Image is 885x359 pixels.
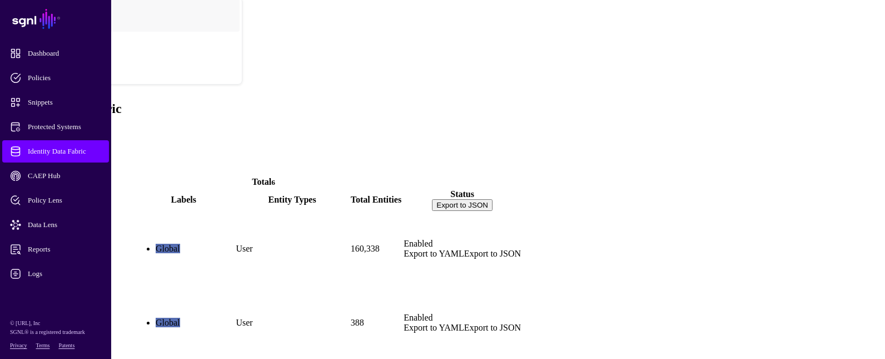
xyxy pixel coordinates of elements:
span: CAEP Hub [10,170,119,181]
a: Export to YAML [404,323,464,332]
a: CAEP Hub [2,165,109,187]
a: Protected Systems [2,116,109,138]
span: Entity Types [269,195,316,204]
a: Export to YAML [404,249,464,258]
a: Export to JSON [464,249,521,258]
td: 160,338 [350,213,402,286]
a: Privacy [10,342,27,348]
td: User [235,286,349,359]
a: Policy Lens [2,189,109,212]
span: Global [156,318,180,327]
a: Reports [2,238,109,260]
a: Admin [2,287,109,309]
span: Logs [10,268,119,279]
div: Labels [133,195,233,205]
div: Log out [23,67,242,76]
a: Logs [2,263,109,285]
a: POC [23,28,242,64]
button: Export to JSON [432,199,493,211]
span: Data Lens [10,219,119,230]
span: Policies [10,72,119,83]
strong: Total [252,177,271,186]
span: Policy Lens [10,195,119,206]
a: Snippets [2,91,109,114]
small: 6 [271,178,275,186]
span: Reports [10,244,119,255]
a: Export to JSON [464,323,521,332]
span: Global [156,244,180,253]
p: SGNL® is a registered trademark [10,328,101,337]
td: User [235,213,349,286]
a: Patents [58,342,74,348]
p: © [URL], Inc [10,319,101,328]
a: Policies [2,67,109,89]
span: Dashboard [10,48,119,59]
span: Identity Data Fabric [10,146,119,157]
div: Total Entities [351,195,401,205]
a: Identity Data Fabric [2,140,109,163]
a: Dashboard [2,42,109,65]
span: Snippets [10,97,119,108]
td: 388 [350,286,402,359]
a: Data Lens [2,214,109,236]
div: Status [404,189,521,199]
span: Enabled [404,239,432,248]
span: Protected Systems [10,121,119,132]
a: Terms [36,342,50,348]
span: Enabled [404,313,432,322]
h2: Identity Data Fabric [4,101,881,116]
a: SGNL [7,7,105,31]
